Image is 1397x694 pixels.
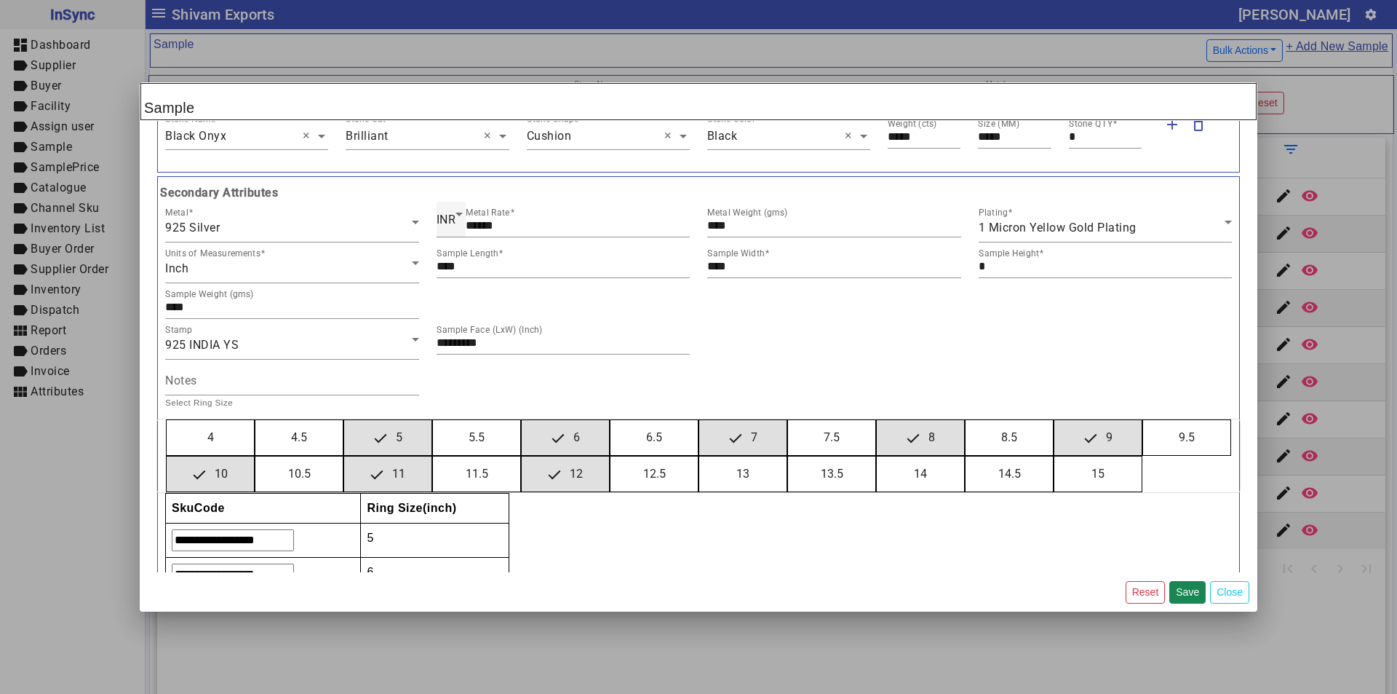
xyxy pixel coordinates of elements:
[527,112,579,125] div: Stone Shape
[664,127,677,145] span: Clear all
[460,420,493,455] span: 5.5
[184,457,236,492] span: 10
[1170,420,1203,455] span: 9.5
[888,119,937,129] mat-label: Weight (cts)
[979,248,1039,259] mat-label: Sample Height
[344,420,431,455] button: 5
[165,208,188,218] mat-label: Metal
[365,420,411,455] span: 5
[361,524,509,558] td: 5
[522,457,609,492] button: 12
[522,420,609,455] button: 6
[437,213,456,226] span: INR
[1163,116,1181,133] mat-icon: add
[707,248,765,259] mat-label: Sample Width
[812,457,852,492] span: 13.5
[457,457,497,492] span: 11.5
[1169,581,1206,604] button: Save
[165,289,254,299] mat-label: Sample Weight (gms)
[1210,581,1249,604] button: Close
[992,420,1026,455] span: 8.5
[707,208,788,218] mat-label: Metal Weight (gms)
[1054,457,1142,492] button: 15
[966,420,1053,455] button: 8.5
[165,248,260,259] mat-label: Units of Measurements
[815,420,848,455] span: 7.5
[720,420,766,455] span: 7
[634,457,674,492] span: 12.5
[610,420,698,455] button: 6.5
[437,325,543,335] mat-label: Sample Face (LxW) (Inch)
[898,420,944,455] span: 8
[165,325,192,335] mat-label: Stamp
[877,420,964,455] button: 8
[361,558,509,592] td: 6
[699,457,787,492] button: 13
[788,457,875,492] button: 13.5
[1069,119,1113,129] mat-label: Stone QTY
[282,420,316,455] span: 4.5
[1075,420,1121,455] span: 9
[346,112,386,125] div: Stone Cut
[362,457,414,492] span: 11
[979,221,1137,234] span: 1 Micron Yellow Gold Plating
[637,420,671,455] span: 6.5
[165,374,197,387] mat-label: Notes
[990,457,1030,492] span: 14.5
[484,127,496,145] span: Clear all
[728,457,758,492] span: 13
[699,420,787,455] button: 7
[1190,116,1207,133] mat-icon: delete_outline
[167,420,254,455] button: 4
[707,112,755,125] div: Stone Color
[966,457,1053,492] button: 14.5
[543,420,589,455] span: 6
[788,420,875,455] button: 7.5
[165,112,215,125] div: Stone Name
[255,420,343,455] button: 4.5
[978,119,1020,129] mat-label: Size (MM)
[539,457,592,492] span: 12
[156,395,1241,410] h5: Select Ring Size
[165,221,220,234] span: 925 Silver
[877,457,964,492] button: 14
[1126,581,1166,604] button: Reset
[361,494,509,524] th: Ring Size(inch)
[845,127,857,145] span: Clear all
[610,457,698,492] button: 12.5
[1083,457,1113,492] span: 15
[166,494,361,524] th: SkuCode
[279,457,319,492] span: 10.5
[303,127,315,145] span: Clear all
[167,457,254,492] button: 10
[979,208,1008,218] mat-label: Plating
[165,261,188,275] span: Inch
[140,83,1257,120] h2: Sample
[437,248,498,259] mat-label: Sample Length
[905,457,936,492] span: 14
[433,457,520,492] button: 11.5
[156,184,1241,202] b: Secondary Attributes
[1054,420,1142,455] button: 9
[466,208,510,218] mat-label: Metal Rate
[165,338,239,352] span: 925 INDIA YS
[1143,420,1230,455] button: 9.5
[433,420,520,455] button: 5.5
[255,457,343,492] button: 10.5
[199,420,223,455] span: 4
[344,457,431,492] button: 11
